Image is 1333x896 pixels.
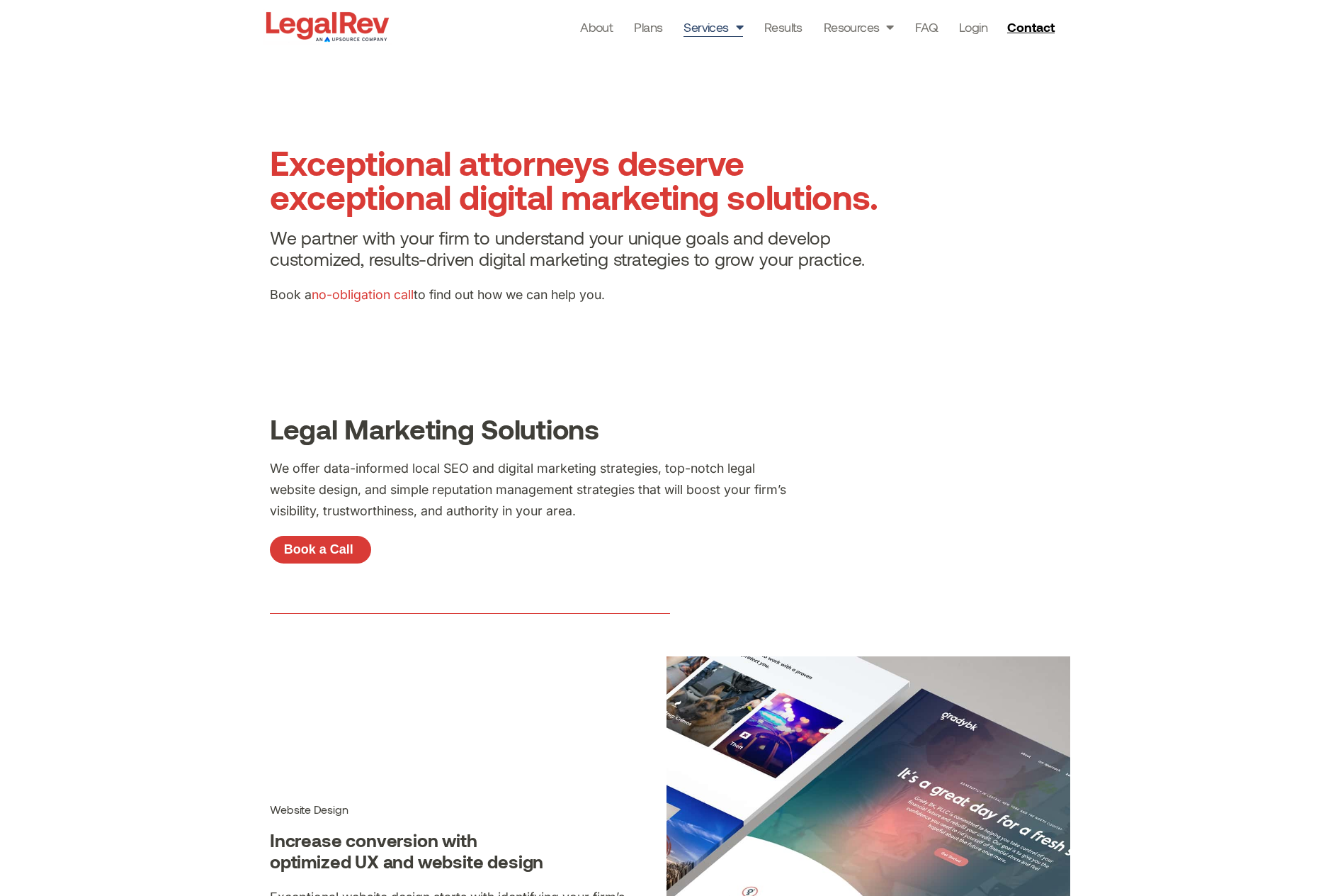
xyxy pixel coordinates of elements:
a: Contact [1002,16,1064,38]
span: Contact [1007,21,1055,33]
a: About [580,17,613,37]
a: FAQ [915,17,938,37]
a: Login [959,17,987,37]
a: Resources [824,17,894,37]
a: no-obligation call [312,287,414,302]
p: Book a to find out how we can help you.​ [270,284,902,306]
h2: Legal Marketing Solutions [270,415,1063,444]
h4: We partner with your firm to understand your unique goals and develop customized, results-driven ... [270,228,902,270]
h4: Increase conversion with optimized UX and website design [270,830,553,873]
nav: Menu [580,17,987,37]
a: Results [764,17,802,37]
h1: Exceptional attorneys deserve exceptional digital marketing solutions. [270,145,902,213]
a: Plans [634,17,662,37]
p: We offer data-informed local SEO and digital marketing strategies, top-notch legal website design... [270,458,786,522]
h3: Website Design [270,802,638,816]
a: Services [683,17,743,37]
a: Book a Call [270,536,371,564]
span: Book a Call [284,543,353,556]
